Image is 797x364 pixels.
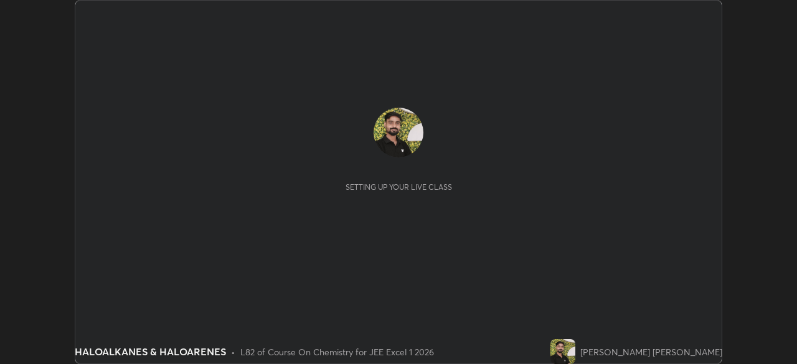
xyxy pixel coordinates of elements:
[374,108,423,157] img: d4ceb94013f44135ba1f99c9176739bb.jpg
[346,182,452,192] div: Setting up your live class
[75,344,226,359] div: HALOALKANES & HALOARENES
[240,345,434,358] div: L82 of Course On Chemistry for JEE Excel 1 2026
[580,345,722,358] div: [PERSON_NAME] [PERSON_NAME]
[231,345,235,358] div: •
[550,339,575,364] img: d4ceb94013f44135ba1f99c9176739bb.jpg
